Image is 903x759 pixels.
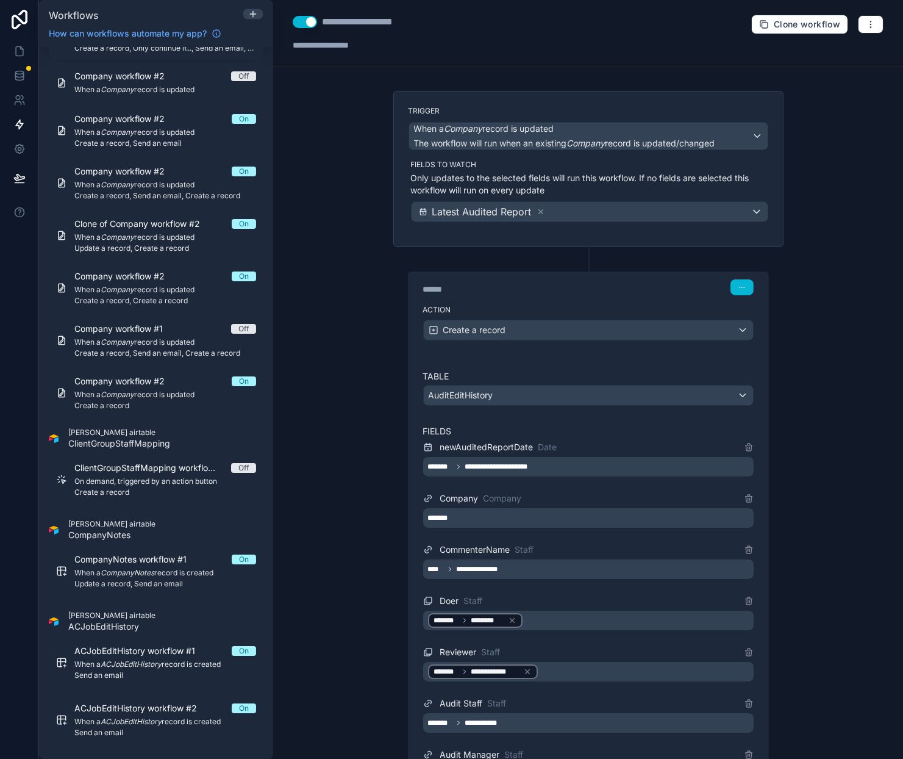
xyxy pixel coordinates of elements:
div: On [239,703,249,713]
span: When a record is updated [414,123,554,135]
span: ClientGroupStaffMapping [68,437,170,450]
button: Latest Audited Report [411,201,768,222]
a: CompanyNotes workflow #1OnWhen aCompanyNotesrecord is createdUpdate a record, Send an email [49,546,263,596]
em: Company [444,123,483,134]
span: Company workflow #2 [74,165,179,178]
span: Clone of Company workflow #2 [74,218,215,230]
div: On [239,272,249,281]
span: [PERSON_NAME] airtable [68,519,155,529]
span: The workflow will run when an existing record is updated/changed [414,138,715,148]
span: Company workflow #2 [74,270,179,282]
span: Staff [515,544,534,556]
div: Off [238,463,249,473]
em: Company [101,128,134,137]
div: scrollable content [39,47,273,759]
span: Create a record, Create a record [74,296,256,306]
span: CompanyNotes workflow #1 [74,553,201,566]
span: ACJobEditHistory [68,621,155,633]
a: Company workflow #1OffWhen aCompanyrecord is updatedCreate a record, Send an email, Create a record [49,315,263,365]
span: ClientGroupStaffMapping workflow #1 [74,462,231,474]
span: When a record is created [74,568,256,578]
em: Company [101,337,134,347]
span: When a record is updated [74,180,256,190]
span: When a record is created [74,717,256,727]
a: Company workflow #2OnWhen aCompanyrecord is updatedCreate a record, Send an email [49,106,263,156]
button: When aCompanyrecord is updatedThe workflow will run when an existingCompanyrecord is updated/changed [409,122,768,150]
img: Airtable Logo [49,617,59,627]
span: When a record is updated [74,128,256,137]
em: Company [567,138,605,148]
em: ACJobEditHistory [101,717,162,726]
span: Workflows [49,9,98,21]
span: Company [440,492,479,505]
div: On [239,555,249,564]
span: Company workflow #2 [74,70,179,82]
span: When a record is created [74,660,256,669]
span: Create a record [74,401,256,411]
em: Company [101,232,134,242]
button: Create a record [423,320,754,340]
span: AuditEditHistory [429,389,493,401]
span: newAuditedReportDate [440,441,534,453]
span: Reviewer [440,646,477,658]
span: Staff [464,595,483,607]
span: Company workflow #2 [74,375,179,387]
span: Create a record, Send an email [74,138,256,148]
span: Audit Staff [440,697,483,710]
div: Off [238,71,249,81]
div: On [239,646,249,656]
p: Only updates to the selected fields will run this workflow. If no fields are selected this workfl... [411,172,768,196]
span: When a record is updated [74,232,256,242]
a: ACJobEditHistory workflow #1OnWhen aACJobEditHistoryrecord is createdSend an email [49,638,263,688]
span: When a record is updated [74,390,256,400]
a: Clone of Company workflow #2OnWhen aCompanyrecord is updatedUpdate a record, Create a record [49,210,263,261]
label: Fields [423,425,754,437]
span: Create a record, Only continue if..., Send an email, Create a record [74,43,256,53]
label: Fields to watch [411,160,768,170]
span: ACJobEditHistory workflow #2 [74,702,212,714]
span: Create a record, Send an email, Create a record [74,348,256,358]
a: Company workflow #2OnWhen aCompanyrecord is updatedCreate a record [49,368,263,418]
span: [PERSON_NAME] airtable [68,428,170,437]
span: When a record is updated [74,337,256,347]
span: Company workflow #1 [74,323,177,335]
em: CompanyNotes [101,568,154,577]
span: Send an email [74,671,256,680]
span: When a record is updated [74,85,256,95]
span: On demand, triggered by an action button [74,477,256,486]
em: Company [101,390,134,399]
img: Airtable Logo [49,434,59,444]
span: CommenterName [440,544,510,556]
em: Company [101,285,134,294]
em: Company [101,180,134,189]
label: Trigger [409,106,768,116]
div: On [239,167,249,176]
span: How can workflows automate my app? [49,27,207,40]
span: Staff [482,646,501,658]
a: Company workflow #2OffWhen aCompanyrecord is updated [49,63,263,103]
span: ACJobEditHistory workflow #1 [74,645,210,657]
a: Company workflow #2OnWhen aCompanyrecord is updatedCreate a record, Send an email, Create a record [49,158,263,208]
span: Create a record [443,324,506,336]
span: Clone workflow [774,19,840,30]
span: CompanyNotes [68,529,155,541]
span: Send an email [74,728,256,738]
img: Airtable Logo [49,525,59,535]
button: AuditEditHistory [423,385,754,406]
span: Create a record, Send an email, Create a record [74,191,256,201]
span: Update a record, Create a record [74,243,256,253]
a: How can workflows automate my app? [44,27,226,40]
div: Off [238,324,249,334]
label: Action [423,305,754,315]
span: [PERSON_NAME] airtable [68,611,155,621]
div: On [239,376,249,386]
em: ACJobEditHistory [101,660,162,669]
span: When a record is updated [74,285,256,295]
span: Doer [440,595,459,607]
span: Update a record, Send an email [74,579,256,589]
a: Company workflow #2OnWhen aCompanyrecord is updatedCreate a record, Create a record [49,263,263,313]
label: Table [423,370,754,383]
div: On [239,114,249,124]
span: Date [538,441,557,453]
span: Company [484,492,522,505]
